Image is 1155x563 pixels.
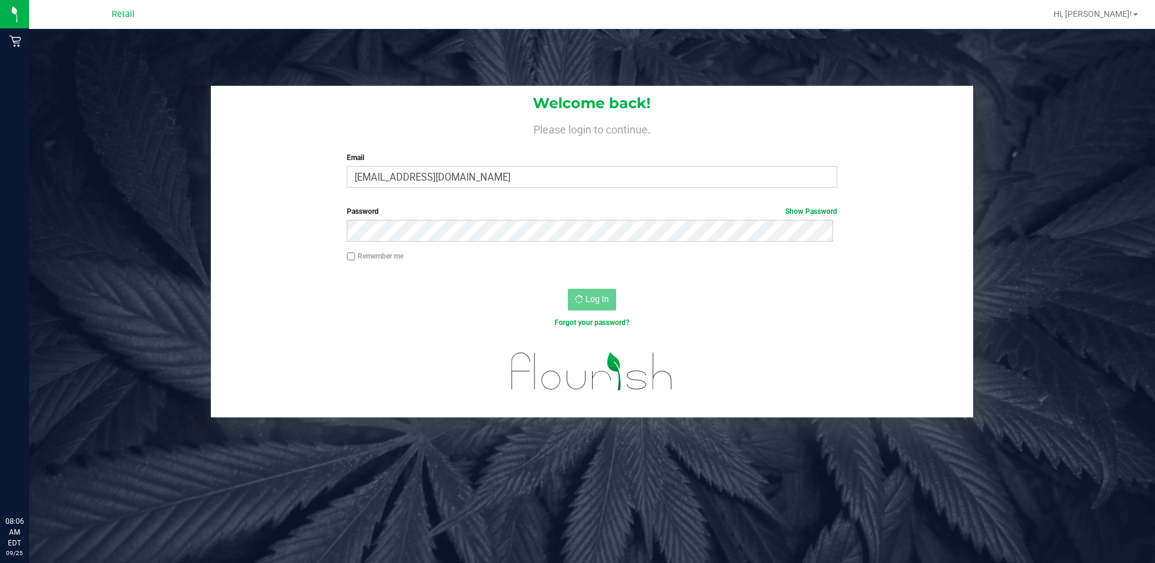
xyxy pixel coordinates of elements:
[568,289,616,310] button: Log In
[347,152,837,163] label: Email
[112,9,135,19] span: Retail
[347,251,404,262] label: Remember me
[785,207,837,216] a: Show Password
[585,294,609,304] span: Log In
[347,207,379,216] span: Password
[5,516,24,549] p: 08:06 AM EDT
[211,121,974,135] h4: Please login to continue.
[347,253,355,261] input: Remember me
[497,341,687,402] img: flourish_logo.svg
[1054,9,1132,19] span: Hi, [PERSON_NAME]!
[555,318,629,327] a: Forgot your password?
[5,549,24,558] p: 09/25
[211,95,974,111] h1: Welcome back!
[9,35,21,47] inline-svg: Retail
